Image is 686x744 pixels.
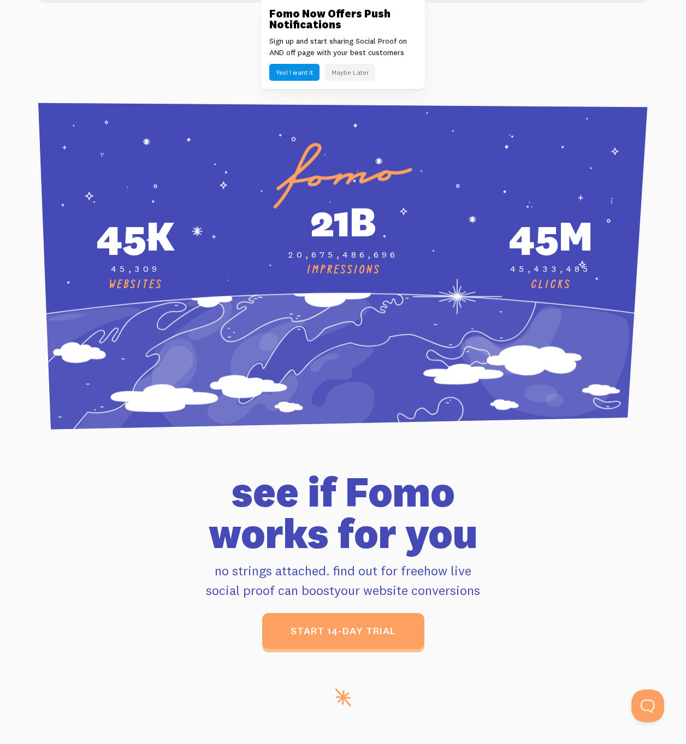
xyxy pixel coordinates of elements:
[38,209,233,263] div: 45k
[453,263,648,275] div: 45,433,485
[246,263,440,277] div: Impressions
[262,613,424,649] a: start 14-day trial
[72,471,614,554] h1: see if Fomo works for you
[72,561,614,600] p: no strings attached. find out for free how live social proof can boost your website conversions
[246,249,440,260] div: 20,675,486,696
[269,8,417,30] h3: Fomo Now Offers Push Notifications
[325,64,375,81] button: Maybe Later
[38,278,233,292] div: Websites
[631,689,664,722] iframe: Help Scout Beacon - Open
[269,64,320,81] button: Yes! I want it
[453,209,648,263] div: 45m
[269,35,417,58] p: Sign up and start sharing Social Proof on AND off page with your best customers
[453,278,648,292] div: Clicks
[38,263,233,275] div: 45,309
[246,195,440,249] div: 21b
